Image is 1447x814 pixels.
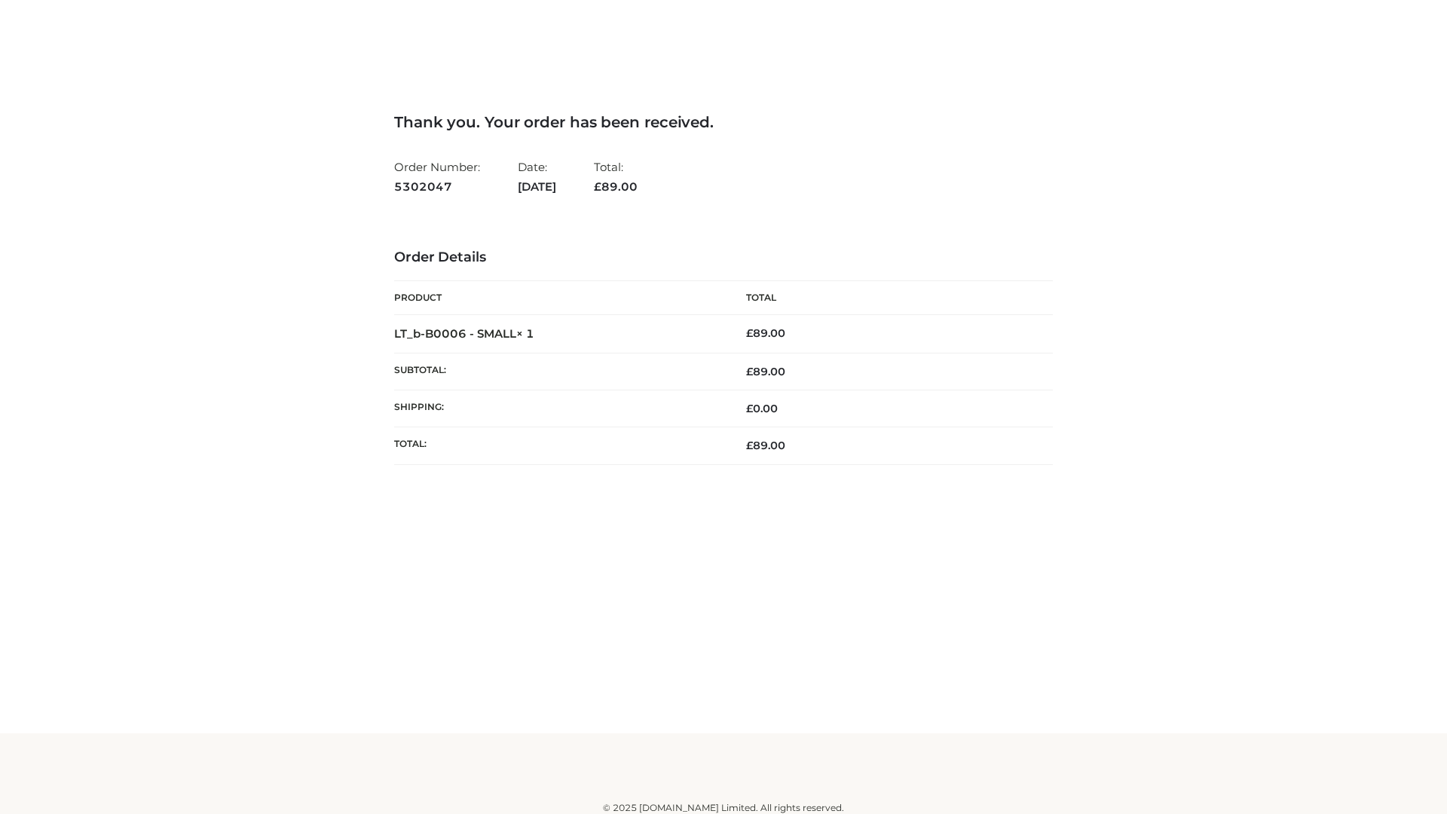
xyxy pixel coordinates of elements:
[394,154,480,200] li: Order Number:
[518,177,556,197] strong: [DATE]
[746,326,785,340] bdi: 89.00
[746,402,778,415] bdi: 0.00
[518,154,556,200] li: Date:
[746,439,753,452] span: £
[746,365,785,378] span: 89.00
[394,427,723,464] th: Total:
[394,326,534,341] strong: LT_b-B0006 - SMALL
[594,179,601,194] span: £
[746,365,753,378] span: £
[394,249,1053,266] h3: Order Details
[723,281,1053,315] th: Total
[394,113,1053,131] h3: Thank you. Your order has been received.
[394,353,723,390] th: Subtotal:
[594,154,638,200] li: Total:
[594,179,638,194] span: 89.00
[746,439,785,452] span: 89.00
[394,177,480,197] strong: 5302047
[394,281,723,315] th: Product
[746,326,753,340] span: £
[516,326,534,341] strong: × 1
[746,402,753,415] span: £
[394,390,723,427] th: Shipping:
